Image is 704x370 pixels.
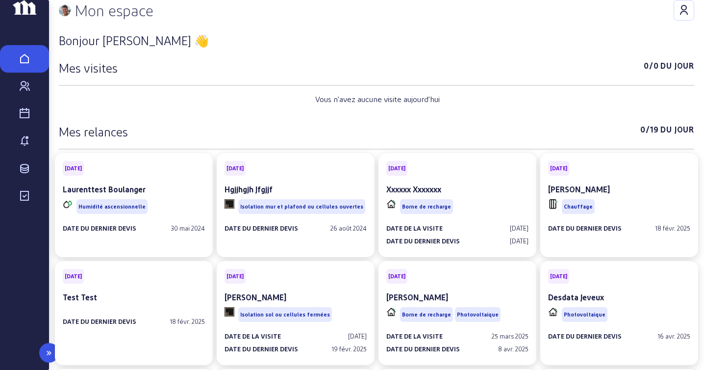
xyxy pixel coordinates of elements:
[498,344,528,353] div: 8 avr. 2025
[386,344,460,353] div: Date du dernier devis
[386,224,443,233] div: Date de la visite
[63,292,97,302] cam-card-title: Test Test
[171,224,205,233] div: 30 mai 2024
[225,307,234,317] img: CID
[564,311,605,318] span: Photovoltaique
[548,332,622,341] div: Date du dernier devis
[548,185,610,194] cam-card-title: [PERSON_NAME]
[548,292,604,302] cam-card-title: Desdata Jeveux
[63,185,146,194] cam-card-title: Laurenttest Boulanger
[386,185,441,194] cam-card-title: Xxxxxx Xxxxxxx
[388,165,405,172] span: [DATE]
[386,332,443,341] div: Date de la visite
[548,224,622,233] div: Date du dernier devis
[660,60,694,76] span: Du jour
[63,199,73,209] img: HUM
[240,203,363,210] span: Isolation mur et plafond ou cellules ouvertes
[386,307,396,316] img: PVELEC
[402,203,451,210] span: Borne de recharge
[225,332,281,341] div: Date de la visite
[315,93,440,105] span: Vous n'avez aucune visite aujourd'hui
[59,4,71,16] img: 531Tue%20Oct%2024%202023-logo-picture.png
[226,165,244,172] span: [DATE]
[550,165,567,172] span: [DATE]
[640,124,658,139] span: 0/19
[550,273,567,280] span: [DATE]
[225,224,298,233] div: Date du dernier devis
[225,185,273,194] cam-card-title: Hgjjhgjh Jfgjjf
[78,203,146,210] span: Humidité ascensionnelle
[65,273,82,280] span: [DATE]
[63,317,136,326] div: Date du dernier devis
[402,311,451,318] span: Borne de recharge
[240,311,330,318] span: Isolation sol ou cellules fermées
[388,273,405,280] span: [DATE]
[457,311,499,318] span: Photovoltaique
[225,344,298,353] div: Date du dernier devis
[225,199,234,209] img: CID
[660,124,694,139] span: Du jour
[59,124,128,139] h3: Mes relances
[564,203,593,210] span: Chauffage
[59,32,694,48] h3: Bonjour [PERSON_NAME] 👋
[510,237,528,245] div: [DATE]
[331,344,367,353] div: 19 févr. 2025
[225,292,286,302] cam-card-title: [PERSON_NAME]
[386,199,396,208] img: PVELEC
[170,317,205,326] div: 18 févr. 2025
[492,332,528,341] div: 25 mars 2025
[548,307,558,316] img: PVELEC
[59,60,118,76] h3: Mes visites
[75,1,153,19] h2: Mon espace
[226,273,244,280] span: [DATE]
[63,224,136,233] div: Date du dernier devis
[386,237,460,245] div: Date du dernier devis
[65,165,82,172] span: [DATE]
[330,224,367,233] div: 26 août 2024
[348,332,367,341] div: [DATE]
[548,199,558,209] img: HVAC
[510,224,528,233] div: [DATE]
[657,332,690,341] div: 16 avr. 2025
[655,224,690,233] div: 18 févr. 2025
[386,292,448,302] cam-card-title: [PERSON_NAME]
[644,60,658,76] span: 0/0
